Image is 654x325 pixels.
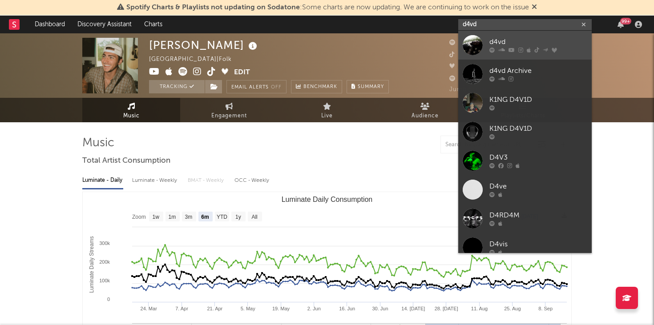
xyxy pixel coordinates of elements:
[489,124,587,134] div: K1NG D4V1D
[126,4,300,11] span: Spotify Charts & Playlists not updating on Sodatone
[372,306,388,311] text: 30. Jun
[441,141,535,148] input: Search by song name or URL
[180,98,278,122] a: Engagement
[358,84,384,89] span: Summary
[449,40,481,46] span: 66,288
[141,306,157,311] text: 24. Mar
[153,214,160,220] text: 1w
[489,66,587,76] div: d4vd Archive
[251,214,257,220] text: All
[185,214,193,220] text: 3m
[169,214,176,220] text: 1m
[89,236,95,293] text: Luminate Daily Streams
[82,173,123,188] div: Luminate - Daily
[489,95,587,105] div: K1NG D4V1D
[458,233,592,262] a: D4vis
[458,117,592,146] a: K1NG D4V1D
[489,152,587,163] div: D4V3
[234,67,250,78] button: Edit
[504,306,521,311] text: 25. Aug
[458,31,592,60] a: d4vd
[458,88,592,117] a: K1NG D4V1D
[149,38,259,52] div: [PERSON_NAME]
[620,18,631,24] div: 99 +
[401,306,425,311] text: 14. [DATE]
[217,214,227,220] text: YTD
[226,80,287,93] button: Email AlertsOff
[272,306,290,311] text: 19. May
[132,214,146,220] text: Zoom
[471,306,488,311] text: 11. Aug
[618,21,624,28] button: 99+
[347,80,389,93] button: Summary
[538,306,553,311] text: 8. Sep
[458,204,592,233] a: D4RD4M
[307,306,321,311] text: 2. Jun
[449,52,490,58] span: 3,700,000
[321,111,333,121] span: Live
[28,16,71,33] a: Dashboard
[82,98,180,122] a: Music
[99,259,110,265] text: 200k
[132,173,179,188] div: Luminate - Weekly
[489,239,587,250] div: D4vis
[278,98,376,122] a: Live
[303,82,337,92] span: Benchmark
[82,156,170,166] span: Total Artist Consumption
[235,214,241,220] text: 1y
[458,146,592,175] a: D4V3
[532,4,537,11] span: Dismiss
[175,306,188,311] text: 7. Apr
[489,181,587,192] div: D4ve
[138,16,169,33] a: Charts
[489,37,587,48] div: d4vd
[376,98,474,122] a: Audience
[234,173,270,188] div: OCC - Weekly
[449,76,539,82] span: 767,864 Monthly Listeners
[107,297,110,302] text: 0
[458,175,592,204] a: D4ve
[435,306,458,311] text: 28. [DATE]
[449,87,501,92] span: Jump Score: 57.0
[282,196,373,203] text: Luminate Daily Consumption
[241,306,256,311] text: 5. May
[99,241,110,246] text: 300k
[211,111,247,121] span: Engagement
[449,64,469,70] span: 331
[99,278,110,283] text: 100k
[201,214,209,220] text: 6m
[271,85,282,90] em: Off
[489,210,587,221] div: D4RD4M
[149,54,242,65] div: [GEOGRAPHIC_DATA] | Folk
[149,80,205,93] button: Tracking
[339,306,355,311] text: 16. Jun
[123,111,140,121] span: Music
[458,19,592,30] input: Search for artists
[126,4,529,11] span: : Some charts are now updating. We are continuing to work on the issue
[71,16,138,33] a: Discovery Assistant
[412,111,439,121] span: Audience
[207,306,222,311] text: 21. Apr
[458,60,592,88] a: d4vd Archive
[291,80,342,93] a: Benchmark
